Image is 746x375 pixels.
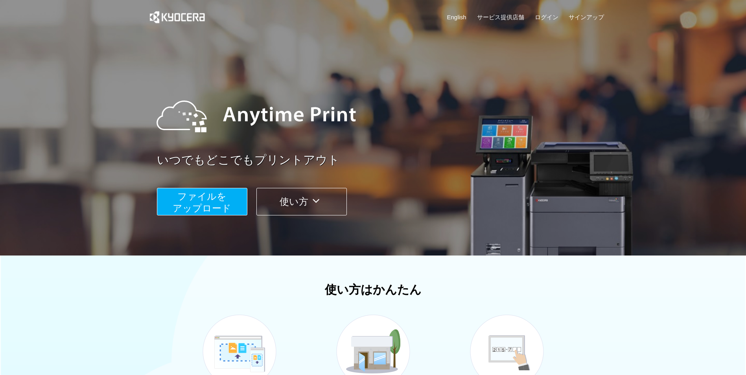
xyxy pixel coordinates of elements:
button: ファイルを​​アップロード [157,188,247,215]
button: 使い方 [256,188,347,215]
a: サインアップ [569,13,604,21]
span: ファイルを ​​アップロード [173,191,231,213]
a: サービス提供店舗 [477,13,524,21]
a: English [447,13,466,21]
a: ログイン [535,13,558,21]
a: いつでもどこでもプリントアウト [157,152,609,169]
